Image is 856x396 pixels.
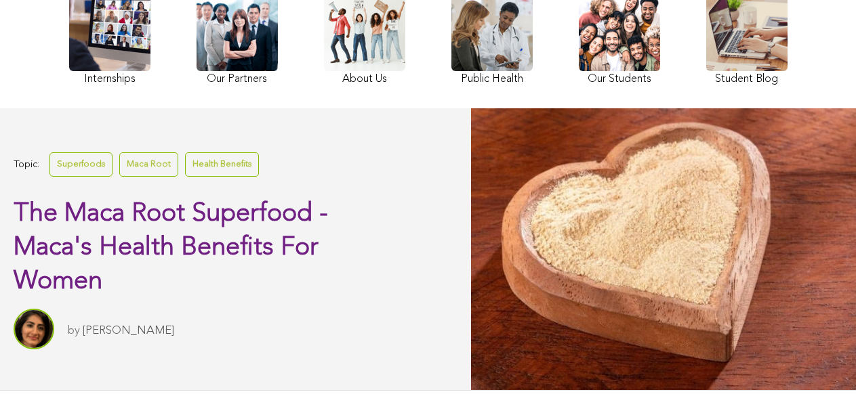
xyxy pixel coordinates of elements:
[83,325,174,336] a: [PERSON_NAME]
[49,152,113,176] a: Superfoods
[68,325,80,336] span: by
[14,156,39,174] span: Topic:
[788,331,856,396] iframe: Chat Widget
[185,152,259,176] a: Health Benefits
[14,309,54,349] img: Sitara Darvish
[14,201,328,294] span: The Maca Root Superfood - Maca's Health Benefits For Women
[119,152,178,176] a: Maca Root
